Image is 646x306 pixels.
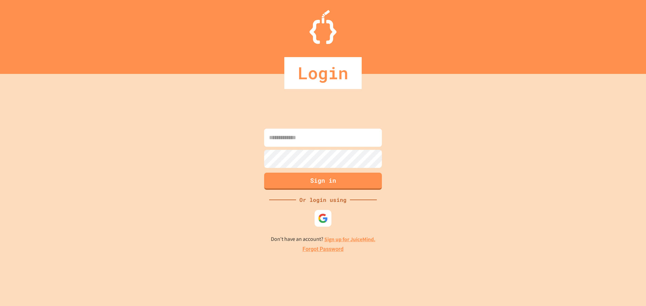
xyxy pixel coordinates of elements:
[310,10,336,44] img: Logo.svg
[318,213,328,223] img: google-icon.svg
[284,57,362,89] div: Login
[296,196,350,204] div: Or login using
[264,173,382,190] button: Sign in
[302,245,344,253] a: Forgot Password
[271,235,375,244] p: Don't have an account?
[324,236,375,243] a: Sign up for JuiceMind.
